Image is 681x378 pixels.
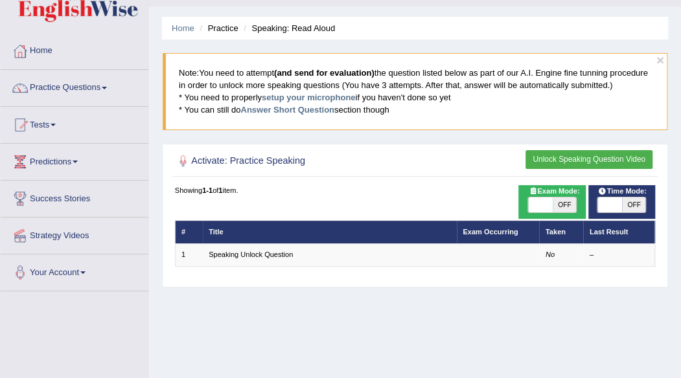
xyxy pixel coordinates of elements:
button: Unlock Speaking Question Video [525,150,652,169]
li: Practice [196,22,238,34]
b: 1-1 [202,186,213,194]
blockquote: You need to attempt the question listed below as part of our A.I. Engine fine tunning procedure i... [163,53,667,129]
th: # [175,221,203,243]
div: Show exams occurring in exams [518,185,586,219]
a: Practice Questions [1,70,148,102]
a: Speaking Unlock Question [209,250,293,258]
div: Showing of item. [175,185,656,195]
div: – [590,250,649,260]
a: Answer Short Question [240,105,334,115]
span: Note: [179,68,199,78]
th: Last Result [583,221,655,243]
b: (and send for evaluation) [274,68,375,78]
th: Title [203,221,457,243]
a: Home [172,23,194,33]
a: Tests [1,107,148,139]
a: Strategy Videos [1,217,148,250]
span: Exam Mode: [524,186,584,197]
th: Taken [539,221,583,243]
a: Your Account [1,254,148,287]
b: 1 [218,186,222,194]
span: OFF [622,197,646,213]
span: OFF [553,197,577,213]
a: Home [1,33,148,65]
button: × [656,53,664,67]
em: No [546,250,555,258]
a: Predictions [1,144,148,176]
td: 1 [175,243,203,266]
a: setup your microphone [262,93,355,102]
span: Time Mode: [594,186,651,197]
a: Exam Occurring [463,228,518,236]
li: Speaking: Read Aloud [240,22,335,34]
h2: Activate: Practice Speaking [175,153,473,170]
a: Success Stories [1,181,148,213]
